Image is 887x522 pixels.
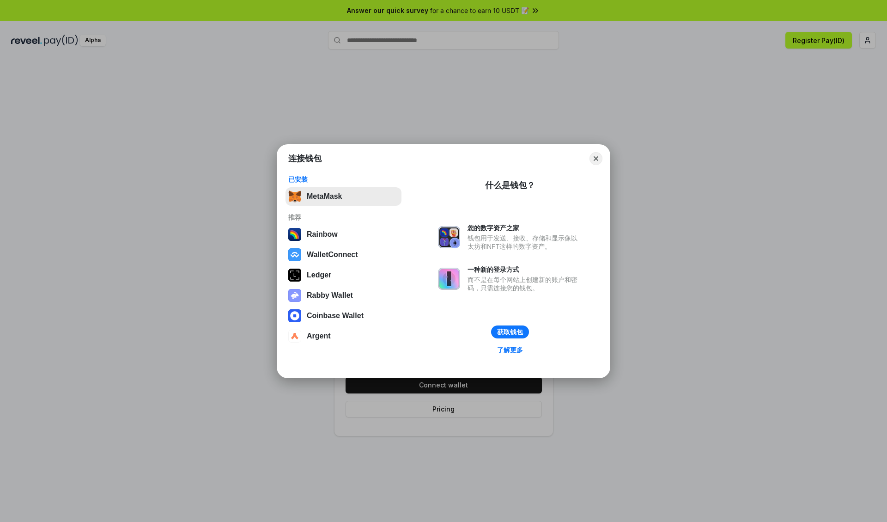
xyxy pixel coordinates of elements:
[307,312,364,320] div: Coinbase Wallet
[288,269,301,282] img: svg+xml,%3Csvg%20xmlns%3D%22http%3A%2F%2Fwww.w3.org%2F2000%2Fsvg%22%20width%3D%2228%22%20height%3...
[307,291,353,300] div: Rabby Wallet
[468,265,582,274] div: 一种新的登录方式
[286,187,401,206] button: MetaMask
[307,251,358,259] div: WalletConnect
[288,175,399,184] div: 已安装
[288,228,301,241] img: svg+xml,%3Csvg%20width%3D%22120%22%20height%3D%22120%22%20viewBox%3D%220%200%20120%20120%22%20fil...
[286,327,401,345] button: Argent
[492,344,529,356] a: 了解更多
[307,192,342,201] div: MetaMask
[288,153,322,164] h1: 连接钱包
[468,276,582,292] div: 而不是在每个网站上创建新的账户和密码，只需连接您的钱包。
[589,152,602,165] button: Close
[286,266,401,284] button: Ledger
[485,180,535,191] div: 什么是钱包？
[286,246,401,264] button: WalletConnect
[286,225,401,244] button: Rainbow
[468,224,582,232] div: 您的数字资产之家
[288,213,399,221] div: 推荐
[288,309,301,322] img: svg+xml,%3Csvg%20width%3D%2228%22%20height%3D%2228%22%20viewBox%3D%220%200%2028%2028%22%20fill%3D...
[288,190,301,203] img: svg+xml,%3Csvg%20fill%3D%22none%22%20height%3D%2233%22%20viewBox%3D%220%200%2035%2033%22%20width%...
[497,346,523,354] div: 了解更多
[468,234,582,251] div: 钱包用于发送、接收、存储和显示像以太坊和NFT这样的数字资产。
[497,328,523,336] div: 获取钱包
[286,307,401,325] button: Coinbase Wallet
[307,332,331,340] div: Argent
[288,289,301,302] img: svg+xml,%3Csvg%20xmlns%3D%22http%3A%2F%2Fwww.w3.org%2F2000%2Fsvg%22%20fill%3D%22none%22%20viewBox...
[491,325,529,338] button: 获取钱包
[438,268,460,290] img: svg+xml,%3Csvg%20xmlns%3D%22http%3A%2F%2Fwww.w3.org%2F2000%2Fsvg%22%20fill%3D%22none%22%20viewBox...
[286,286,401,305] button: Rabby Wallet
[438,226,460,248] img: svg+xml,%3Csvg%20xmlns%3D%22http%3A%2F%2Fwww.w3.org%2F2000%2Fsvg%22%20fill%3D%22none%22%20viewBox...
[288,248,301,261] img: svg+xml,%3Csvg%20width%3D%2228%22%20height%3D%2228%22%20viewBox%3D%220%200%2028%2028%22%20fill%3D...
[288,330,301,343] img: svg+xml,%3Csvg%20width%3D%2228%22%20height%3D%2228%22%20viewBox%3D%220%200%2028%2028%22%20fill%3D...
[307,271,331,279] div: Ledger
[307,230,338,239] div: Rainbow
